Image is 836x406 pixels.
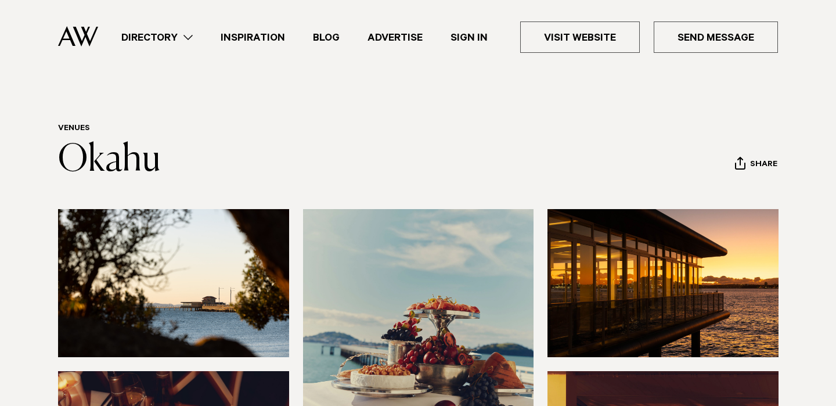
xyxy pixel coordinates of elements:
[299,30,354,45] a: Blog
[58,142,161,179] a: Okahu
[58,26,98,46] img: Auckland Weddings Logo
[207,30,299,45] a: Inspiration
[437,30,502,45] a: Sign In
[58,124,90,134] a: Venues
[734,156,778,174] button: Share
[654,21,778,53] a: Send Message
[520,21,640,53] a: Visit Website
[750,160,777,171] span: Share
[354,30,437,45] a: Advertise
[107,30,207,45] a: Directory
